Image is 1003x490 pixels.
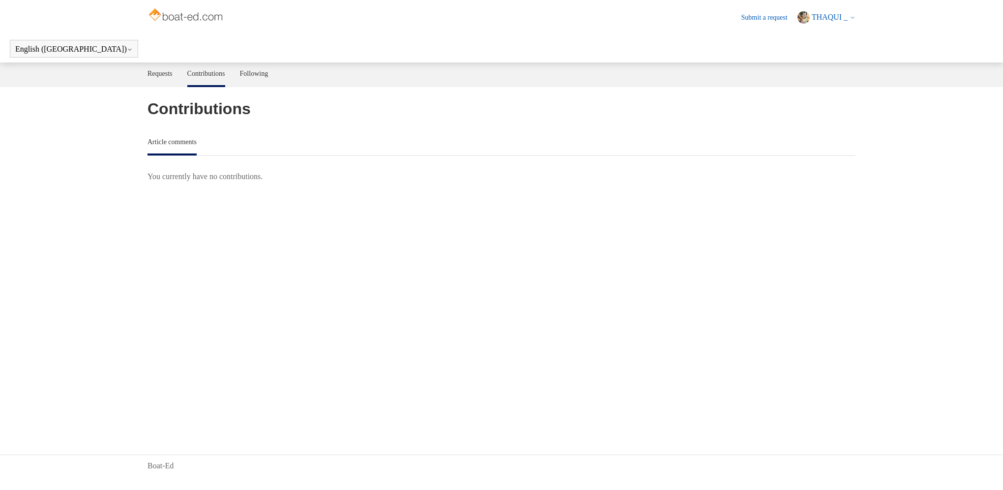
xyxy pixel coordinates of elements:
[797,11,855,24] button: THAQUI _
[970,457,996,483] div: Live chat
[147,6,226,26] img: Boat-Ed Help Center home page
[187,62,225,85] a: Contributions
[147,131,197,153] a: Article comments
[147,62,173,85] a: Requests
[147,460,174,472] a: Boat-Ed
[741,12,797,23] a: Submit a request
[240,62,268,85] a: Following
[147,171,855,183] p: You currently have no contributions.
[812,13,848,21] span: THAQUI _
[15,45,133,54] button: English ([GEOGRAPHIC_DATA])
[147,97,855,121] h1: Contributions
